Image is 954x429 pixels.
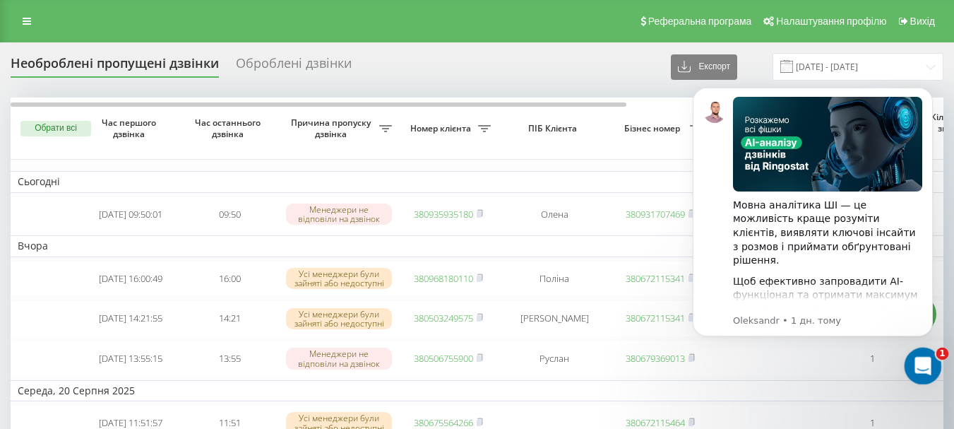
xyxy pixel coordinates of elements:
[81,260,180,298] td: [DATE] 16:00:49
[286,204,392,225] div: Менеджери не відповіли на дзвінок
[618,123,690,134] span: Бізнес номер
[180,300,279,337] td: 14:21
[81,340,180,377] td: [DATE] 13:55:15
[648,16,752,27] span: Реферальна програма
[671,54,737,80] button: Експорт
[626,272,685,285] a: 380672115341
[905,348,942,385] iframe: Intercom live chat
[626,208,685,221] a: 380931707469
[414,312,473,324] a: 380503249575
[81,300,180,337] td: [DATE] 14:21:55
[626,352,685,365] a: 380679369013
[498,260,611,298] td: Поліна
[406,123,478,134] span: Номер клієнта
[414,416,473,429] a: 380675564266
[910,16,935,27] span: Вихід
[11,56,219,78] div: Необроблені пропущені дзвінки
[93,117,169,139] span: Час першого дзвінка
[191,117,268,139] span: Час останнього дзвінка
[510,123,599,134] span: ПІБ Клієнта
[20,121,91,136] button: Обрати всі
[626,416,685,429] a: 380672115464
[286,117,379,139] span: Причина пропуску дзвінка
[414,272,473,285] a: 380968180110
[286,268,392,289] div: Усі менеджери були зайняті або недоступні
[498,196,611,233] td: Олена
[180,196,279,233] td: 09:50
[286,308,392,329] div: Усі менеджери були зайняті або недоступні
[180,260,279,298] td: 16:00
[776,16,886,27] span: Налаштування профілю
[498,300,611,337] td: [PERSON_NAME]
[180,340,279,377] td: 13:55
[414,352,473,365] a: 380506755900
[936,348,949,360] span: 1
[672,66,954,391] iframe: Intercom notifications повідомлення
[498,340,611,377] td: Руслан
[414,208,473,221] a: 380935935180
[286,348,392,369] div: Менеджери не відповіли на дзвінок
[81,196,180,233] td: [DATE] 09:50:01
[626,312,685,324] a: 380672115341
[236,56,352,78] div: Оброблені дзвінки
